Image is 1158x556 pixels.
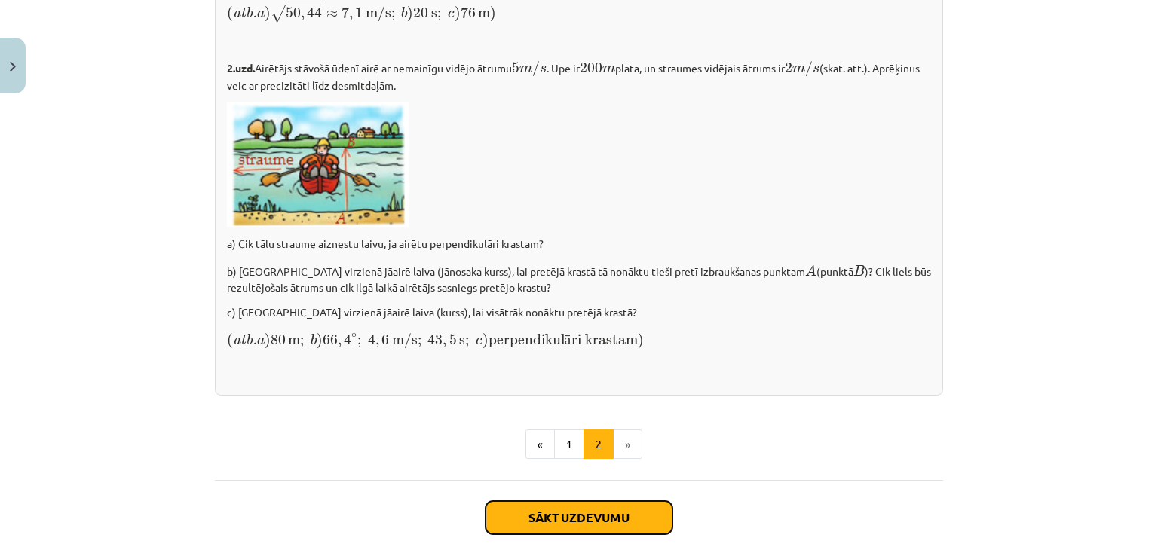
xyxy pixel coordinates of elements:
[338,340,342,347] span: ,
[602,66,615,73] span: m
[476,338,482,345] span: c
[288,338,300,345] span: m
[10,62,16,72] img: icon-close-lesson-0947bae3869378f0d4975bcd49f059093ad1ed9edebbc8119c70593378902aed.svg
[342,7,349,18] span: 7
[580,63,602,73] span: 200
[443,340,446,347] span: ,
[413,8,428,18] span: 20
[366,6,391,22] span: m/s
[227,57,931,93] p: Airētājs stāvošā ūdenī airē ar nemainīgu vidējo ātrumu . Upe ir plata, un straumes vidējais ātrum...
[490,6,496,22] span: )
[461,7,476,18] span: 76
[540,66,547,73] span: s
[525,429,555,460] button: «
[392,333,418,349] span: m/s
[792,66,805,73] span: m
[355,8,363,18] span: 1
[265,333,271,349] span: )
[853,265,865,276] span: B
[307,7,322,18] span: 44
[233,7,257,18] span: atb.
[391,11,395,20] span: ;
[785,63,792,73] span: 2
[512,63,519,73] span: 5
[489,340,565,344] span: perpendikul
[805,61,813,77] span: /
[448,11,455,18] span: c
[233,334,257,345] span: atb.
[257,11,265,18] span: a
[532,61,540,77] span: /
[271,5,286,23] span: √
[482,333,489,349] span: )
[519,66,532,73] span: m
[326,10,338,17] span: ≈
[459,338,465,345] span: s
[227,6,233,22] span: (
[381,335,389,345] span: 6
[805,264,816,276] span: A
[227,304,931,320] p: c) [GEOGRAPHIC_DATA] virzienā jāairē laiva (kurss), lai visātrāk nonāktu pretējā krastā?
[227,236,931,252] p: a) Cik tālu straume aiznestu laivu, ja airētu perpendikulāri krastam?
[813,66,819,73] span: s
[300,338,304,347] span: ;
[437,11,441,20] span: ;
[368,334,375,345] span: 4
[271,335,286,345] span: 80
[301,13,305,20] span: ,
[349,13,353,20] span: ,
[455,6,461,22] span: )
[323,335,338,345] span: 66
[418,338,421,347] span: ;
[584,429,614,460] button: 2
[486,501,672,534] button: Sākt uzdevumu
[478,11,490,18] span: m
[257,338,265,345] span: a
[638,333,644,349] span: )
[449,335,457,345] span: 5
[344,334,351,345] span: 4
[311,334,317,345] span: b
[357,338,361,347] span: ;
[286,8,301,18] span: 50
[227,61,255,75] b: 2.uzd.
[465,338,469,347] span: ;
[407,6,413,22] span: )
[227,261,931,295] p: b) [GEOGRAPHIC_DATA] virzienā jāairē laiva (jānosaka kurss), lai pretējā krastā tā nonāktu tieši ...
[427,334,443,345] span: 43
[227,333,233,349] span: (
[571,340,638,344] span: ri krastam
[554,429,584,460] button: 1
[431,11,437,18] span: s
[565,339,572,344] span: ā
[375,340,379,347] span: ,
[351,333,357,338] span: ∘
[265,6,271,22] span: )
[401,7,407,18] span: b
[215,429,943,460] nav: Page navigation example
[317,333,323,349] span: )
